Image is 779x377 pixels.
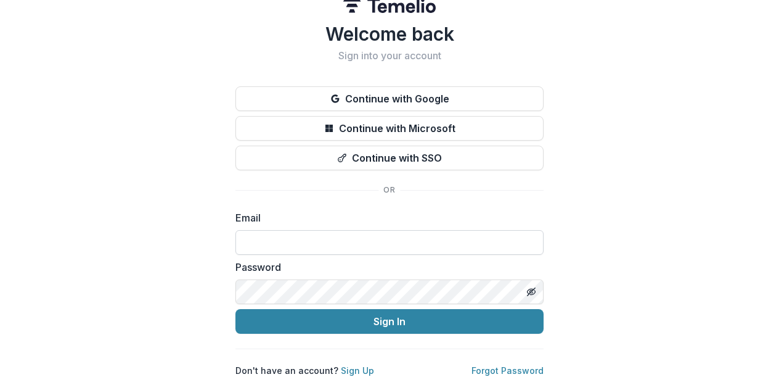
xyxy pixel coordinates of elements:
[235,50,544,62] h2: Sign into your account
[235,260,536,275] label: Password
[471,365,544,376] a: Forgot Password
[341,365,374,376] a: Sign Up
[235,146,544,170] button: Continue with SSO
[235,86,544,111] button: Continue with Google
[521,282,541,302] button: Toggle password visibility
[235,23,544,45] h1: Welcome back
[235,210,536,225] label: Email
[235,364,374,377] p: Don't have an account?
[235,116,544,141] button: Continue with Microsoft
[235,309,544,334] button: Sign In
